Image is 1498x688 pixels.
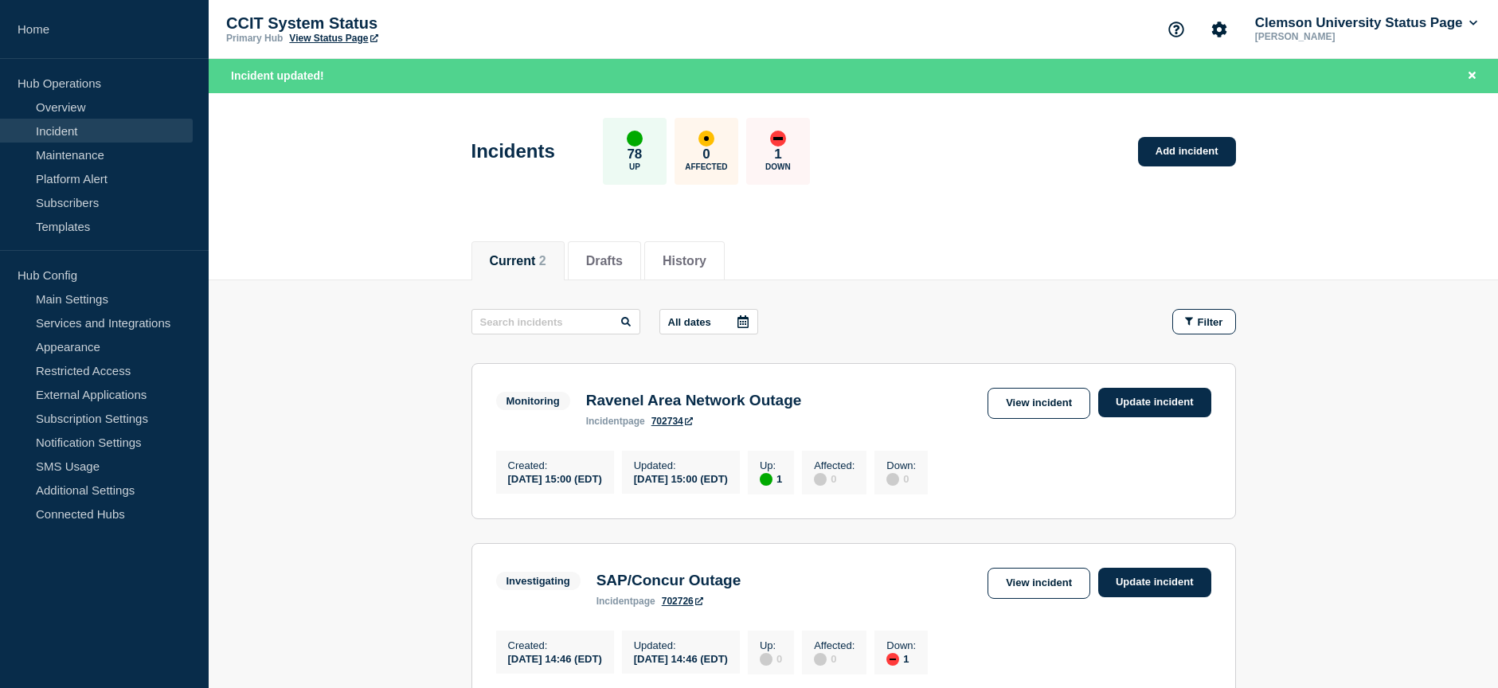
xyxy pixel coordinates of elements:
[629,162,640,171] p: Up
[760,651,782,666] div: 0
[1098,568,1211,597] a: Update incident
[760,653,772,666] div: disabled
[1138,137,1236,166] a: Add incident
[586,416,623,427] span: incident
[988,388,1090,419] a: View incident
[490,254,546,268] button: Current 2
[1462,67,1482,85] button: Close banner
[814,639,855,651] p: Affected :
[226,33,283,44] p: Primary Hub
[496,392,570,410] span: Monitoring
[886,653,899,666] div: down
[668,316,711,328] p: All dates
[634,651,728,665] div: [DATE] 14:46 (EDT)
[886,459,916,471] p: Down :
[702,147,710,162] p: 0
[774,147,781,162] p: 1
[886,651,916,666] div: 1
[1160,13,1193,46] button: Support
[814,471,855,486] div: 0
[634,459,728,471] p: Updated :
[496,572,581,590] span: Investigating
[814,459,855,471] p: Affected :
[508,651,602,665] div: [DATE] 14:46 (EDT)
[1203,13,1236,46] button: Account settings
[1252,15,1480,31] button: Clemson University Status Page
[596,596,633,607] span: incident
[1252,31,1418,42] p: [PERSON_NAME]
[596,572,741,589] h3: SAP/Concur Outage
[765,162,791,171] p: Down
[760,459,782,471] p: Up :
[471,309,640,334] input: Search incidents
[886,471,916,486] div: 0
[1198,316,1223,328] span: Filter
[231,69,324,82] span: Incident updated!
[586,392,802,409] h3: Ravenel Area Network Outage
[289,33,377,44] a: View Status Page
[659,309,758,334] button: All dates
[596,596,655,607] p: page
[760,639,782,651] p: Up :
[539,254,546,268] span: 2
[627,131,643,147] div: up
[508,459,602,471] p: Created :
[634,471,728,485] div: [DATE] 15:00 (EDT)
[1098,388,1211,417] a: Update incident
[586,254,623,268] button: Drafts
[886,639,916,651] p: Down :
[814,651,855,666] div: 0
[627,147,642,162] p: 78
[471,140,555,162] h1: Incidents
[662,596,703,607] a: 702726
[770,131,786,147] div: down
[508,471,602,485] div: [DATE] 15:00 (EDT)
[586,416,645,427] p: page
[814,473,827,486] div: disabled
[508,639,602,651] p: Created :
[760,471,782,486] div: 1
[886,473,899,486] div: disabled
[988,568,1090,599] a: View incident
[634,639,728,651] p: Updated :
[663,254,706,268] button: History
[226,14,545,33] p: CCIT System Status
[698,131,714,147] div: affected
[814,653,827,666] div: disabled
[760,473,772,486] div: up
[1172,309,1236,334] button: Filter
[651,416,693,427] a: 702734
[685,162,727,171] p: Affected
